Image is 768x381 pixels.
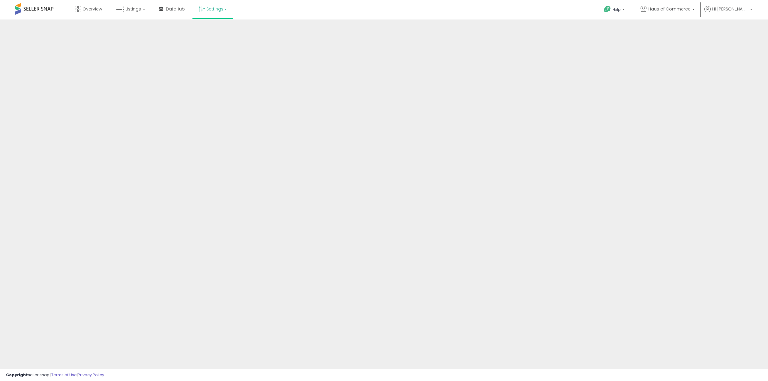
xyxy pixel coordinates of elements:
[82,6,102,12] span: Overview
[712,6,748,12] span: Hi [PERSON_NAME]
[604,5,611,13] i: Get Help
[125,6,141,12] span: Listings
[648,6,691,12] span: Haus of Commerce
[704,6,752,19] a: Hi [PERSON_NAME]
[166,6,185,12] span: DataHub
[613,7,621,12] span: Help
[599,1,631,19] a: Help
